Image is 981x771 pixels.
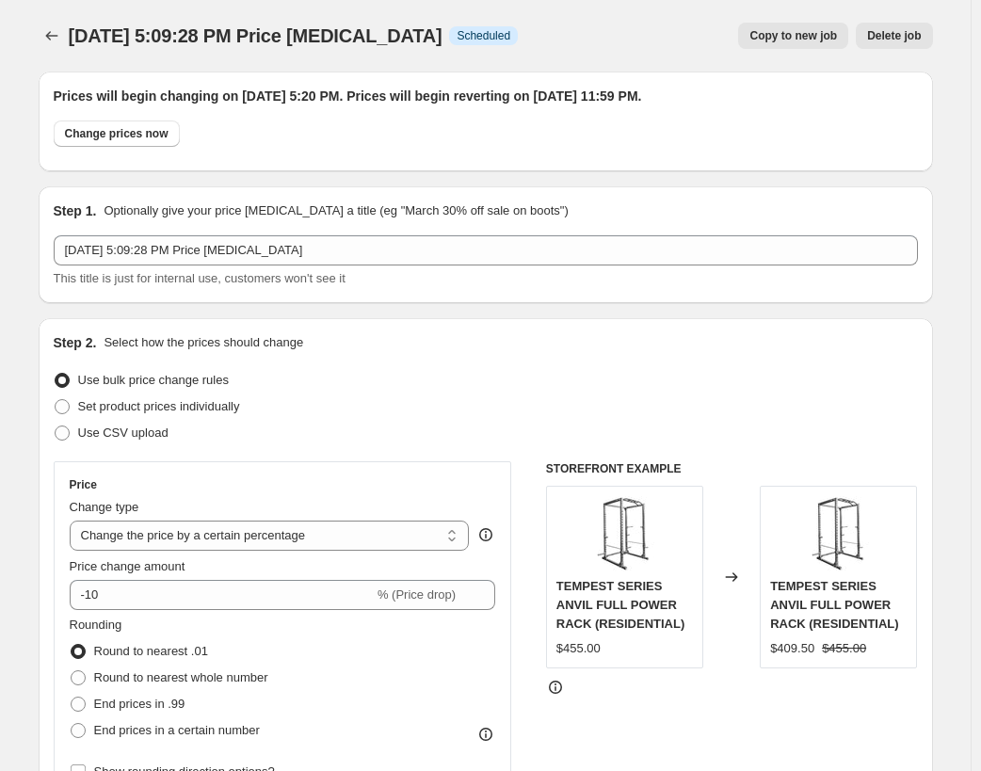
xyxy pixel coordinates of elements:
[70,580,374,610] input: -15
[94,697,185,711] span: End prices in .99
[476,525,495,544] div: help
[70,559,185,573] span: Price change amount
[78,426,169,440] span: Use CSV upload
[556,639,601,658] div: $455.00
[78,399,240,413] span: Set product prices individually
[94,723,260,737] span: End prices in a certain number
[54,235,918,265] input: 30% off holiday sale
[94,670,268,684] span: Round to nearest whole number
[822,639,866,658] strike: $455.00
[69,25,442,46] span: [DATE] 5:09:28 PM Price [MEDICAL_DATA]
[867,28,921,43] span: Delete job
[546,461,918,476] h6: STOREFRONT EXAMPLE
[54,87,918,105] h2: Prices will begin changing on [DATE] 5:20 PM. Prices will begin reverting on [DATE] 11:59 PM.
[104,201,568,220] p: Optionally give your price [MEDICAL_DATA] a title (eg "March 30% off sale on boots")
[65,126,169,141] span: Change prices now
[70,500,139,514] span: Change type
[94,644,208,658] span: Round to nearest .01
[587,496,662,571] img: anvil_45_1080_80x.jpg
[749,28,837,43] span: Copy to new job
[457,28,510,43] span: Scheduled
[39,23,65,49] button: Price change jobs
[78,373,229,387] span: Use bulk price change rules
[801,496,876,571] img: anvil_45_1080_80x.jpg
[378,587,456,602] span: % (Price drop)
[770,579,899,631] span: TEMPEST SERIES ANVIL FULL POWER RACK (RESIDENTIAL)
[54,333,97,352] h2: Step 2.
[104,333,303,352] p: Select how the prices should change
[770,639,814,658] div: $409.50
[70,618,122,632] span: Rounding
[556,579,685,631] span: TEMPEST SERIES ANVIL FULL POWER RACK (RESIDENTIAL)
[54,271,346,285] span: This title is just for internal use, customers won't see it
[70,477,97,492] h3: Price
[54,201,97,220] h2: Step 1.
[54,120,180,147] button: Change prices now
[856,23,932,49] button: Delete job
[738,23,848,49] button: Copy to new job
